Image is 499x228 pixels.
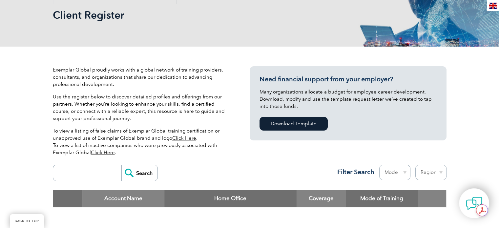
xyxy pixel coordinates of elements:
input: Search [121,165,157,181]
th: Coverage: activate to sort column ascending [297,190,346,207]
h2: Client Register [53,10,328,20]
th: : activate to sort column ascending [418,190,446,207]
th: Home Office: activate to sort column ascending [164,190,297,207]
p: To view a listing of false claims of Exemplar Global training certification or unapproved use of ... [53,127,230,156]
a: BACK TO TOP [10,214,44,228]
h3: Need financial support from your employer? [260,75,437,83]
p: Many organizations allocate a budget for employee career development. Download, modify and use th... [260,88,437,110]
img: contact-chat.png [466,195,482,212]
h3: Filter Search [333,168,374,176]
a: Click Here [91,150,115,155]
th: Account Name: activate to sort column descending [82,190,164,207]
a: Click Here [172,135,196,141]
img: en [489,3,497,9]
th: Mode of Training: activate to sort column ascending [346,190,418,207]
a: Download Template [260,117,328,131]
p: Exemplar Global proudly works with a global network of training providers, consultants, and organ... [53,66,230,88]
p: Use the register below to discover detailed profiles and offerings from our partners. Whether you... [53,93,230,122]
